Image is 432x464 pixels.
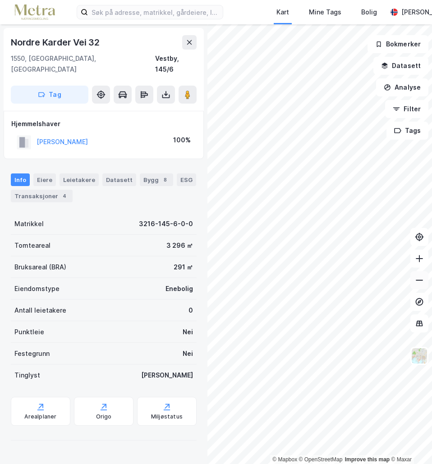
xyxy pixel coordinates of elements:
div: 3 296 ㎡ [166,240,193,251]
div: Vestby, 145/6 [155,53,197,75]
div: Mine Tags [309,7,341,18]
div: 100% [173,135,191,146]
a: OpenStreetMap [299,456,343,463]
div: Nei [183,327,193,337]
button: Datasett [373,57,428,75]
div: Nei [183,348,193,359]
div: 8 [161,175,170,184]
div: Info [11,173,30,186]
div: 0 [188,305,193,316]
img: metra-logo.256734c3b2bbffee19d4.png [14,5,55,20]
div: Transaksjoner [11,190,73,202]
div: Nordre Karder Vei 32 [11,35,101,50]
div: Bolig [361,7,377,18]
iframe: Chat Widget [387,421,432,464]
div: ESG [177,173,196,186]
button: Filter [385,100,428,118]
div: Festegrunn [14,348,50,359]
div: 4 [60,191,69,200]
div: Leietakere [60,173,99,186]
div: Kart [276,7,289,18]
button: Tag [11,86,88,104]
div: Matrikkel [14,218,44,229]
div: Bygg [140,173,173,186]
div: Arealplaner [24,413,56,420]
div: Punktleie [14,327,44,337]
div: Datasett [102,173,136,186]
div: Eiere [33,173,56,186]
div: 1550, [GEOGRAPHIC_DATA], [GEOGRAPHIC_DATA] [11,53,155,75]
div: Origo [96,413,112,420]
div: Hjemmelshaver [11,118,196,129]
input: Søk på adresse, matrikkel, gårdeiere, leietakere eller personer [88,5,223,19]
div: Tomteareal [14,240,51,251]
div: Eiendomstype [14,283,60,294]
div: Tinglyst [14,370,40,381]
div: Antall leietakere [14,305,66,316]
a: Mapbox [272,456,297,463]
div: 291 ㎡ [174,262,193,273]
div: Enebolig [165,283,193,294]
div: 3216-145-6-0-0 [139,218,193,229]
a: Improve this map [345,456,390,463]
div: Bruksareal (BRA) [14,262,66,273]
button: Tags [386,122,428,140]
div: Kontrollprogram for chat [387,421,432,464]
div: Miljøstatus [151,413,183,420]
div: [PERSON_NAME] [141,370,193,381]
button: Bokmerker [368,35,428,53]
img: Z [411,347,428,364]
button: Analyse [376,78,428,96]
